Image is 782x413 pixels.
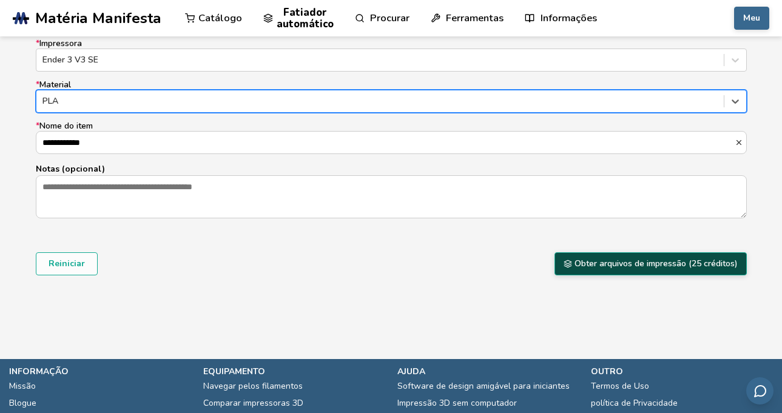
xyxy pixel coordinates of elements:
[9,397,36,409] font: Blogue
[446,11,504,25] font: Ferramentas
[591,378,649,395] a: Termos de Uso
[277,5,334,31] font: Fatiador automático
[541,11,597,25] font: Informações
[746,377,774,405] button: Enviar feedback por e-mail
[39,79,71,90] font: Material
[36,252,98,275] button: Reiniciar
[9,380,36,392] font: Missão
[397,397,517,409] font: Impressão 3D sem computador
[735,138,746,147] button: *Nome do item
[36,163,105,175] font: Notas (opcional)
[591,366,623,377] font: outro
[49,258,85,269] font: Reiniciar
[554,252,747,275] button: Obter arquivos de impressão (25 créditos)
[743,12,760,24] font: Meu
[36,176,746,217] textarea: Notas (opcional)
[575,258,738,269] font: Obter arquivos de impressão (25 créditos)
[397,378,570,395] a: Software de design amigável para iniciantes
[397,380,570,392] font: Software de design amigável para iniciantes
[36,132,735,153] input: *Nome do item
[397,366,425,377] font: ajuda
[39,38,82,49] font: Impressora
[203,380,303,392] font: Navegar pelos filamentos
[198,11,242,25] font: Catálogo
[9,395,36,412] a: Blogue
[591,397,678,409] font: política de Privacidade
[370,11,410,25] font: Procurar
[35,8,161,29] font: Matéria Manifesta
[9,366,69,377] font: informação
[203,395,303,412] a: Comparar impressoras 3D
[9,378,36,395] a: Missão
[203,397,303,409] font: Comparar impressoras 3D
[734,7,769,30] button: Meu
[39,120,93,132] font: Nome do item
[591,380,649,392] font: Termos de Uso
[397,395,517,412] a: Impressão 3D sem computador
[203,366,265,377] font: equipamento
[591,395,678,412] a: política de Privacidade
[203,378,303,395] a: Navegar pelos filamentos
